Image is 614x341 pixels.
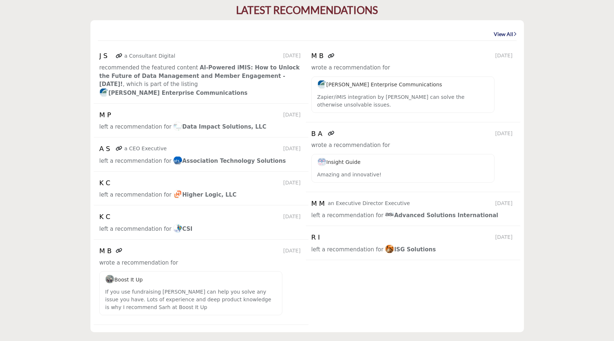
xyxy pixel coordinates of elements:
img: image [105,274,114,284]
span: [DATE] [283,145,303,152]
p: a Consultant Digital [124,52,175,60]
span: CSI [173,226,193,232]
span: left a recommendation for [99,123,171,130]
a: imageData Impact Solutions, LLC [173,122,267,132]
span: [DATE] [495,132,515,139]
span: [DATE] [495,201,515,209]
a: imageBoost It Up [105,277,143,283]
span: [DATE] [283,52,303,60]
span: [PERSON_NAME] Enterprise Communications [317,83,442,89]
span: Association Technology Solutions [173,158,286,164]
span: left a recommendation for [99,158,171,164]
h2: LATEST RECOMMENDATIONS [236,4,378,17]
span: [PERSON_NAME] Enterprise Communications [99,90,247,96]
span: Data Impact Solutions, LLC [173,123,267,130]
span: left a recommendation for [311,214,383,220]
span: Higher Logic, LLC [173,191,237,198]
img: image [317,159,326,168]
img: image [385,246,394,255]
span: wrote a recommendation for [311,66,390,73]
span: Advanced Solutions International [385,214,498,220]
h5: M B [99,247,114,255]
span: [DATE] [283,179,303,187]
img: image [173,122,182,131]
span: left a recommendation for [99,191,171,198]
span: left a recommendation for [311,248,383,255]
span: wrote a recommendation for [311,144,390,150]
h5: M P [99,111,114,119]
span: [DATE] [283,111,303,119]
h5: K C [99,213,114,221]
h5: M B [311,54,326,62]
p: If you use fundraising [PERSON_NAME] can help you solve any issue you have. Lots of experience an... [105,288,276,311]
img: image [385,212,394,221]
h5: M M [311,201,326,209]
span: wrote a recommendation for [99,259,178,266]
a: image[PERSON_NAME] Enterprise Communications [99,89,247,98]
span: , which is part of the listing [99,64,300,87]
a: imageHigher Logic, LLC [173,190,237,200]
span: recommended the featured content [99,64,198,71]
a: imageISG Solutions [385,247,436,256]
span: [DATE] [283,247,303,255]
a: imageCSI [173,225,193,234]
a: imageAdvanced Solutions International [385,213,498,222]
img: image [173,224,182,233]
span: Insight Guide [317,161,361,167]
span: Boost It Up [105,277,143,283]
span: left a recommendation for [99,226,171,232]
a: imageInsight Guide [317,161,361,167]
p: Zapier/iMIS integration by [PERSON_NAME] can solve the otherwise unsolvable issues. [317,95,489,111]
span: [DATE] [495,54,515,61]
p: a CEO Executive [124,145,167,152]
img: image [99,88,108,97]
h5: R I [311,235,326,243]
p: Amazing and innovative! [317,173,489,180]
h5: J S [99,52,114,60]
p: an Executive Director Executive [328,201,410,209]
img: image [317,82,326,91]
a: imageAssociation Technology Solutions [173,157,286,166]
span: [DATE] [495,235,515,243]
h5: K C [99,179,114,187]
a: AI-Powered iMIS: How to Unlock the Future of Data Management and Member Engagement - [DATE]! [99,64,300,87]
h5: A S [99,145,114,153]
a: image[PERSON_NAME] Enterprise Communications [317,83,442,89]
img: image [173,190,182,199]
span: ISG Solutions [385,248,436,255]
img: image [173,156,182,165]
span: [DATE] [283,213,303,220]
a: View All [494,30,517,38]
h5: B A [311,132,326,140]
